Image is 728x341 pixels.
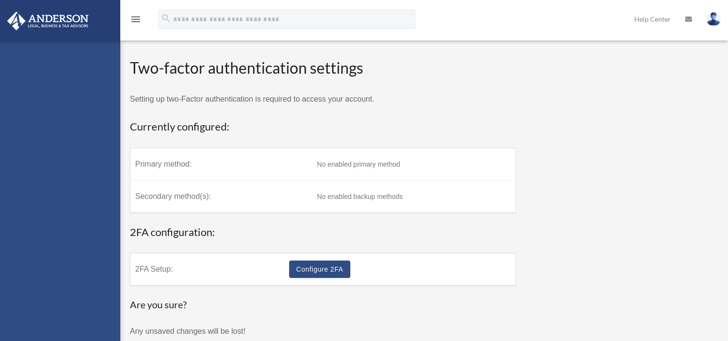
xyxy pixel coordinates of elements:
label: Secondary method(s): [135,189,307,204]
p: Setting up two-Factor authentication is required to access your account. [130,92,516,106]
h4: Are you sure? [130,298,337,311]
a: Configure 2FA [289,261,351,278]
i: search [161,13,171,24]
td: No enabled primary method [312,148,516,180]
p: Any unsaved changes will be lost! [130,325,337,338]
h2: Two-factor authentication settings [130,57,516,79]
td: No enabled backup methods [312,180,516,213]
a: menu [130,17,141,25]
h3: 2FA configuration: [130,225,516,240]
img: Anderson Advisors Platinum Portal [4,12,91,30]
label: 2FA Setup: [135,262,280,277]
label: Primary method: [135,157,307,172]
h3: Currently configured: [130,119,516,134]
i: menu [130,13,141,25]
img: User Pic [706,12,721,26]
